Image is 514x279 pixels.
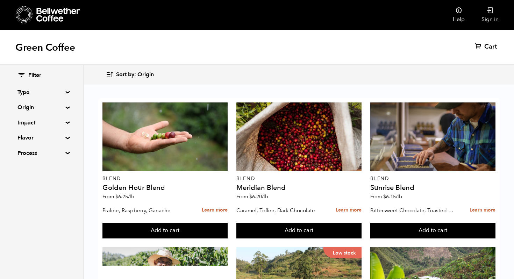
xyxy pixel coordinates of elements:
p: Low stock [323,247,362,258]
span: /lb [262,193,268,200]
summary: Impact [17,119,66,127]
summary: Flavor [17,134,66,142]
summary: Type [17,88,66,96]
button: Sort by: Origin [106,66,154,83]
span: From [236,193,268,200]
p: Blend [236,176,362,181]
button: Add to cart [370,223,495,239]
p: Blend [370,176,495,181]
span: $ [115,193,118,200]
button: Add to cart [102,223,228,239]
h4: Golden Hour Blend [102,184,228,191]
span: $ [383,193,386,200]
bdi: 6.20 [249,193,268,200]
summary: Process [17,149,66,157]
a: Learn more [202,203,228,218]
span: Sort by: Origin [116,71,154,79]
p: Caramel, Toffee, Dark Chocolate [236,205,322,216]
p: Bittersweet Chocolate, Toasted Marshmallow, Candied Orange, Praline [370,205,456,216]
span: Filter [28,72,41,79]
a: Learn more [470,203,495,218]
span: From [102,193,134,200]
h1: Green Coffee [15,41,75,54]
a: Cart [475,43,499,51]
bdi: 6.25 [115,193,134,200]
h4: Sunrise Blend [370,184,495,191]
span: $ [249,193,252,200]
span: /lb [396,193,402,200]
summary: Origin [17,103,66,112]
p: Blend [102,176,228,181]
span: Cart [484,43,497,51]
h4: Meridian Blend [236,184,362,191]
a: Learn more [336,203,362,218]
button: Add to cart [236,223,362,239]
span: /lb [128,193,134,200]
span: From [370,193,402,200]
p: Praline, Raspberry, Ganache [102,205,188,216]
bdi: 6.15 [383,193,402,200]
